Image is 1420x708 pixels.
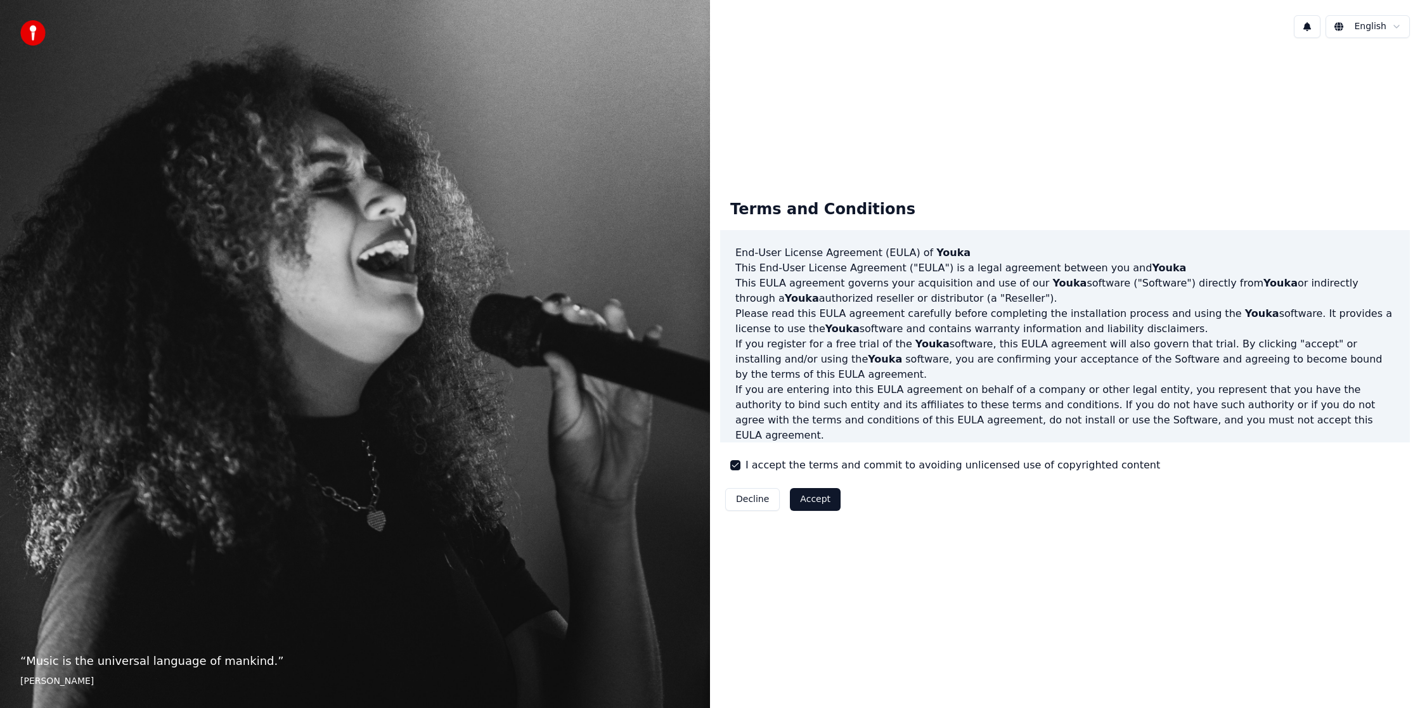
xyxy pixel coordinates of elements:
[1052,277,1087,289] span: Youka
[1263,277,1298,289] span: Youka
[785,292,819,304] span: Youka
[735,276,1395,306] p: This EULA agreement governs your acquisition and use of our software ("Software") directly from o...
[915,338,950,350] span: Youka
[735,245,1395,261] h3: End-User License Agreement (EULA) of
[20,652,690,670] p: “ Music is the universal language of mankind. ”
[735,261,1395,276] p: This End-User License Agreement ("EULA") is a legal agreement between you and
[20,20,46,46] img: youka
[745,458,1160,473] label: I accept the terms and commit to avoiding unlicensed use of copyrighted content
[1152,262,1186,274] span: Youka
[790,488,841,511] button: Accept
[735,382,1395,443] p: If you are entering into this EULA agreement on behalf of a company or other legal entity, you re...
[825,323,860,335] span: Youka
[720,190,926,230] div: Terms and Conditions
[735,337,1395,382] p: If you register for a free trial of the software, this EULA agreement will also govern that trial...
[735,306,1395,337] p: Please read this EULA agreement carefully before completing the installation process and using th...
[20,675,690,688] footer: [PERSON_NAME]
[868,353,902,365] span: Youka
[1245,307,1279,319] span: Youka
[725,488,780,511] button: Decline
[936,247,971,259] span: Youka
